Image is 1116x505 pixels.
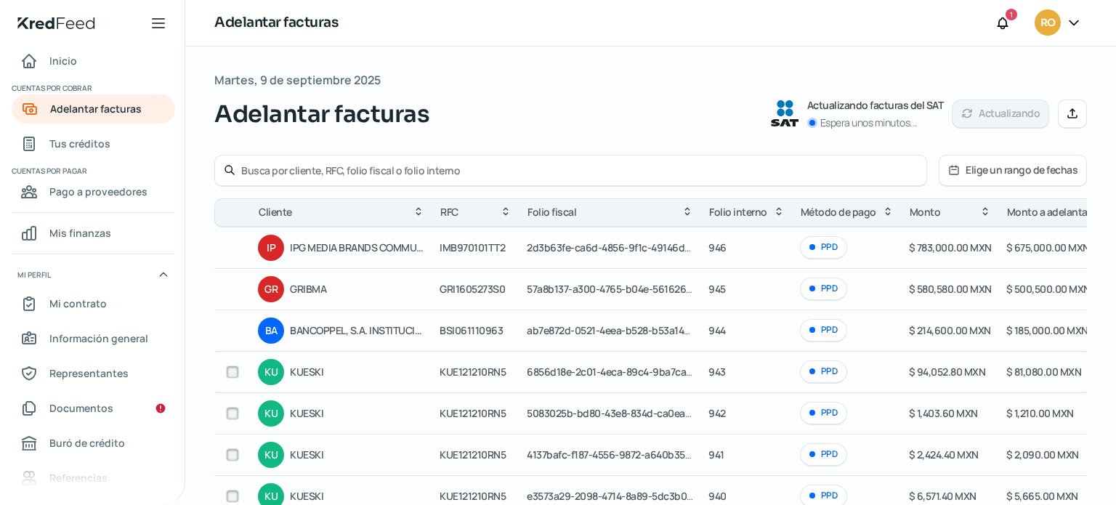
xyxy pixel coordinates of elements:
[708,489,727,503] span: 940
[1006,365,1082,379] span: $ 81,080.00 MXN
[1006,241,1090,254] span: $ 675,000.00 MXN
[258,318,284,344] div: BA
[49,134,110,153] span: Tus créditos
[49,434,125,452] span: Buró de crédito
[820,114,918,132] p: Espera unos minutos...
[214,97,429,132] span: Adelantar facturas
[49,294,107,312] span: Mi contrato
[12,359,175,388] a: Representantes
[12,464,175,493] a: Referencias
[909,241,992,254] span: $ 783,000.00 MXN
[527,241,716,254] span: 2d3b63fe-ca6d-4856-9f1c-49146def24bc
[708,241,727,254] span: 946
[909,406,978,420] span: $ 1,403.60 MXN
[290,239,425,256] span: IPG MEDIA BRANDS COMMUNICATIONS
[440,241,505,254] span: IMB970101TT2
[290,446,425,464] span: KUESKI
[771,100,798,126] img: SAT logo
[708,323,726,337] span: 944
[807,97,944,114] p: Actualizando facturas del SAT
[527,203,576,221] span: Folio fiscal
[12,394,175,423] a: Documentos
[12,94,175,124] a: Adelantar facturas
[1040,15,1055,32] span: RO
[290,322,425,339] span: BANCOPPEL, S.A. INSTITUCION DE BANCA MULTIPLE
[17,268,51,281] span: Mi perfil
[258,400,284,427] div: KU
[258,235,284,261] div: IP
[290,363,425,381] span: KUESKI
[909,448,979,461] span: $ 2,424.40 MXN
[440,448,506,461] span: KUE121210RN5
[800,278,847,300] div: PPD
[12,177,175,206] a: Pago a proveedores
[1006,282,1091,296] span: $ 500,500.00 MXN
[1006,406,1074,420] span: $ 1,210.00 MXN
[12,47,175,76] a: Inicio
[909,282,992,296] span: $ 580,580.00 MXN
[800,236,847,259] div: PPD
[49,364,129,382] span: Representantes
[50,100,142,118] span: Adelantar facturas
[1010,8,1013,21] span: 1
[12,219,175,248] a: Mis finanzas
[241,163,918,177] input: Busca por cliente, RFC, folio fiscal o folio interno
[708,365,726,379] span: 943
[527,406,722,420] span: 5083025b-bd80-43e8-834d-ca0ea7753079
[12,129,175,158] a: Tus créditos
[909,365,986,379] span: $ 94,052.80 MXN
[708,448,724,461] span: 941
[49,329,148,347] span: Información general
[12,289,175,318] a: Mi contrato
[1006,448,1079,461] span: $ 2,090.00 MXN
[49,469,108,487] span: Referencias
[214,70,381,91] span: Martes, 9 de septiembre 2025
[440,406,506,420] span: KUE121210RN5
[440,489,506,503] span: KUE121210RN5
[12,429,175,458] a: Buró de crédito
[952,100,1049,129] button: Actualizando
[909,489,976,503] span: $ 6,571.40 MXN
[800,319,847,342] div: PPD
[440,282,505,296] span: GRI1605273S0
[527,448,712,461] span: 4137bafc-f187-4556-9872-a640b35b1ce0
[527,282,720,296] span: 57a8b137-a300-4765-b04e-5616263cb8b5
[49,182,147,201] span: Pago a proveedores
[800,443,847,466] div: PPD
[258,442,284,468] div: KU
[910,203,941,221] span: Monto
[708,406,726,420] span: 942
[708,282,726,296] span: 945
[709,203,767,221] span: Folio interno
[440,365,506,379] span: KUE121210RN5
[440,323,503,337] span: BSI061110963
[12,324,175,353] a: Información general
[290,280,425,298] span: GRIBMA
[49,52,77,70] span: Inicio
[527,489,722,503] span: e3573a29-2098-4714-8a89-5dc3b0d0490a
[800,402,847,424] div: PPD
[800,360,847,383] div: PPD
[49,399,113,417] span: Documentos
[214,12,338,33] h1: Adelantar facturas
[290,405,425,422] span: KUESKI
[258,276,284,302] div: GR
[12,81,173,94] span: Cuentas por cobrar
[440,203,458,221] span: RFC
[939,155,1086,185] button: Elige un rango de fechas
[1006,489,1078,503] span: $ 5,665.00 MXN
[259,203,292,221] span: Cliente
[258,359,284,385] div: KU
[1007,203,1091,221] span: Monto a adelantar
[49,224,111,242] span: Mis finanzas
[801,203,876,221] span: Método de pago
[290,488,425,505] span: KUESKI
[527,365,720,379] span: 6856d18e-2c01-4eca-89c4-9ba7cae45ddc
[12,164,173,177] span: Cuentas por pagar
[1006,323,1088,337] span: $ 185,000.00 MXN
[527,323,716,337] span: ab7e872d-0521-4eea-b528-b53a140ecfd9
[909,323,991,337] span: $ 214,600.00 MXN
